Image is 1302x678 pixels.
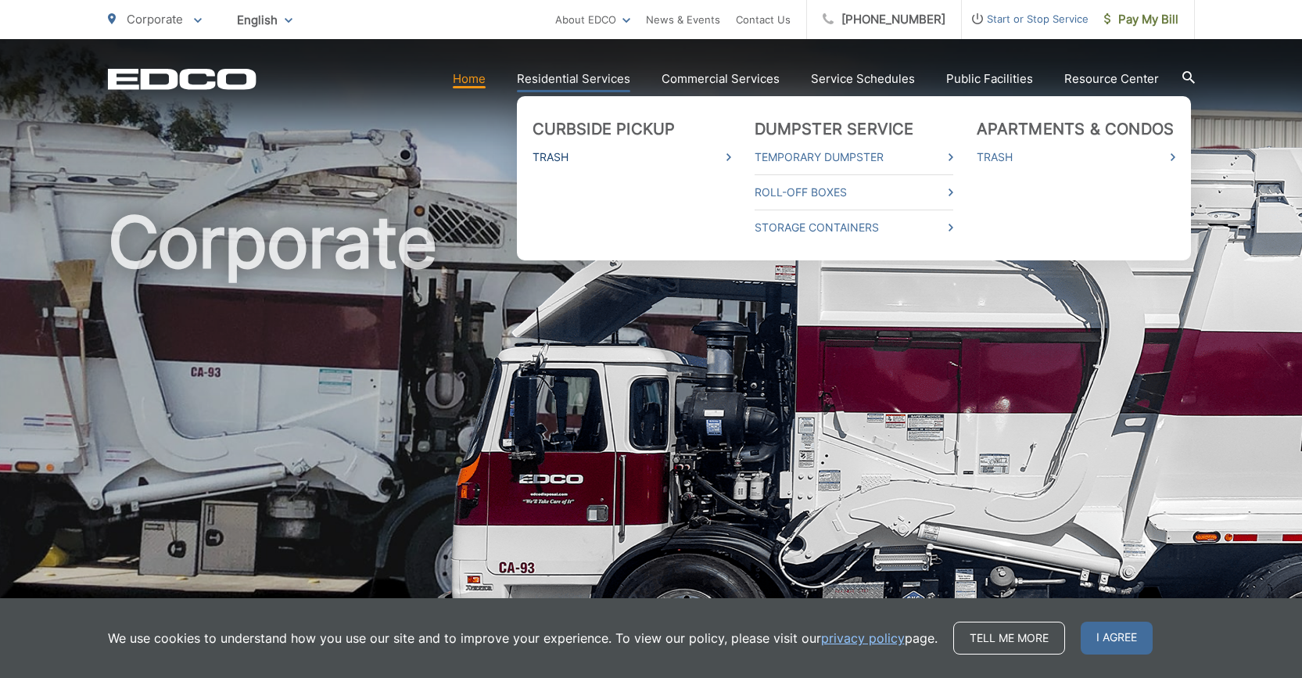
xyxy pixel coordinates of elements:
[533,148,731,167] a: Trash
[811,70,915,88] a: Service Schedules
[977,148,1175,167] a: Trash
[646,10,720,29] a: News & Events
[1104,10,1178,29] span: Pay My Bill
[1081,622,1153,655] span: I agree
[108,629,938,648] p: We use cookies to understand how you use our site and to improve your experience. To view our pol...
[225,6,304,34] span: English
[662,70,780,88] a: Commercial Services
[1064,70,1159,88] a: Resource Center
[953,622,1065,655] a: Tell me more
[555,10,630,29] a: About EDCO
[533,120,676,138] a: Curbside Pickup
[453,70,486,88] a: Home
[946,70,1033,88] a: Public Facilities
[127,12,183,27] span: Corporate
[755,148,953,167] a: Temporary Dumpster
[517,70,630,88] a: Residential Services
[736,10,791,29] a: Contact Us
[755,218,953,237] a: Storage Containers
[755,183,953,202] a: Roll-Off Boxes
[977,120,1175,138] a: Apartments & Condos
[755,120,914,138] a: Dumpster Service
[821,629,905,648] a: privacy policy
[108,68,256,90] a: EDCD logo. Return to the homepage.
